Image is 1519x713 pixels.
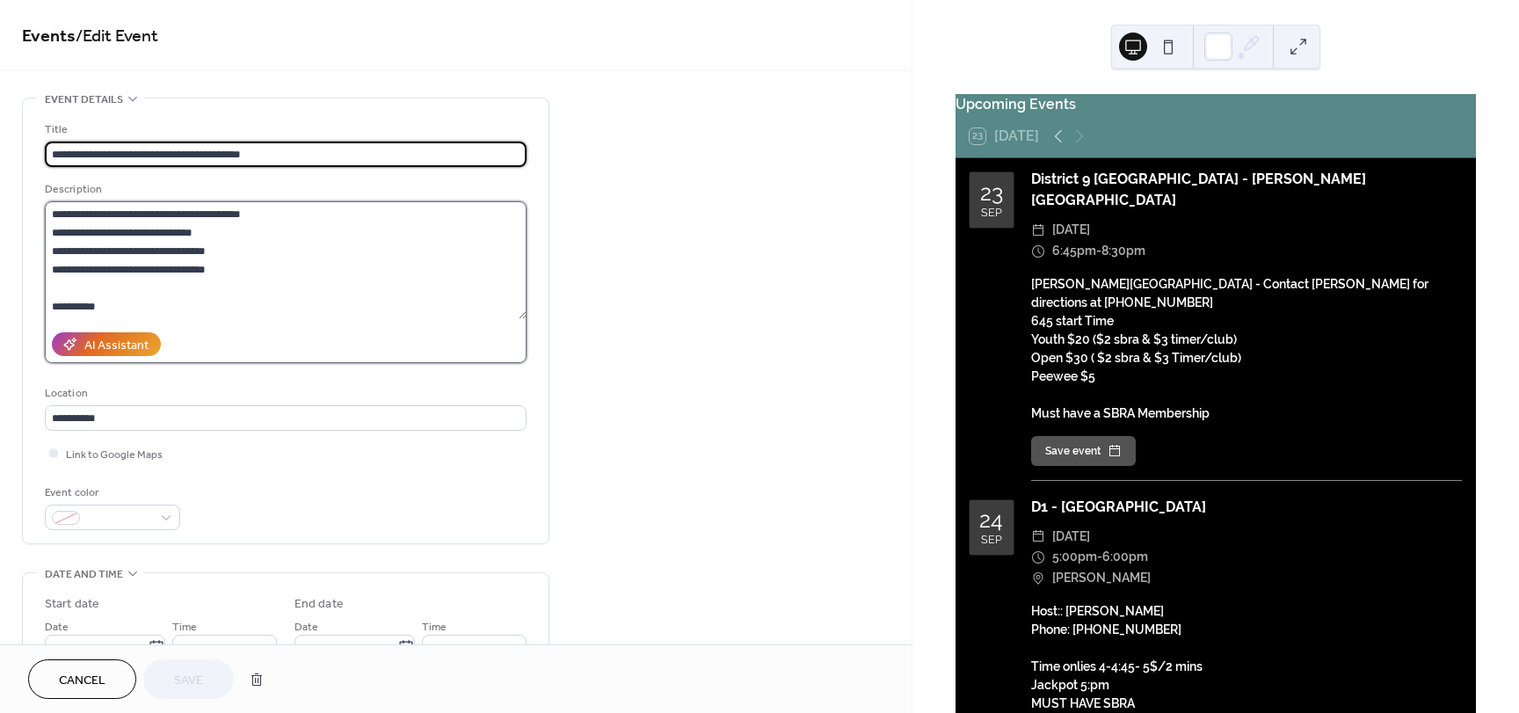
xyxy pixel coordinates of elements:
span: [DATE] [1052,527,1090,548]
div: Description [45,180,523,199]
div: AI Assistant [84,337,149,355]
span: - [1096,241,1101,262]
div: End date [294,595,344,614]
span: [DATE] [1052,220,1090,241]
span: 6:00pm [1102,547,1148,568]
div: ​ [1031,241,1045,262]
div: Event color [45,484,177,502]
span: Time [422,618,447,637]
div: 24 [979,509,1003,531]
div: D1 - [GEOGRAPHIC_DATA] [1031,497,1462,518]
div: Title [45,120,523,139]
span: 6:45pm [1052,241,1096,262]
span: Time [172,618,197,637]
span: Date [294,618,318,637]
div: Sep [981,535,1002,546]
span: Cancel [59,672,105,690]
span: 5:00pm [1052,547,1097,568]
button: Cancel [28,659,136,699]
button: Save event [1031,436,1136,466]
div: ​ [1031,527,1045,548]
span: Date [45,618,69,637]
a: Events [22,19,76,54]
div: ​ [1031,220,1045,241]
span: [PERSON_NAME] [1052,568,1151,589]
div: Location [45,384,523,403]
div: ​ [1031,568,1045,589]
span: Date and time [45,565,123,584]
div: Start date [45,595,99,614]
span: 8:30pm [1101,241,1145,262]
span: - [1097,547,1102,568]
div: District 9 [GEOGRAPHIC_DATA] - [PERSON_NAME][GEOGRAPHIC_DATA] [1031,169,1462,211]
div: Sep [981,207,1002,219]
div: [PERSON_NAME][GEOGRAPHIC_DATA] - Contact [PERSON_NAME] for directions at [PHONE_NUMBER] 645 start... [1031,275,1462,423]
span: Link to Google Maps [66,446,163,464]
div: ​ [1031,547,1045,568]
span: Event details [45,91,123,109]
div: Upcoming Events [956,94,1476,115]
span: / Edit Event [76,19,158,54]
div: 23 [980,182,1003,204]
button: AI Assistant [52,332,161,356]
